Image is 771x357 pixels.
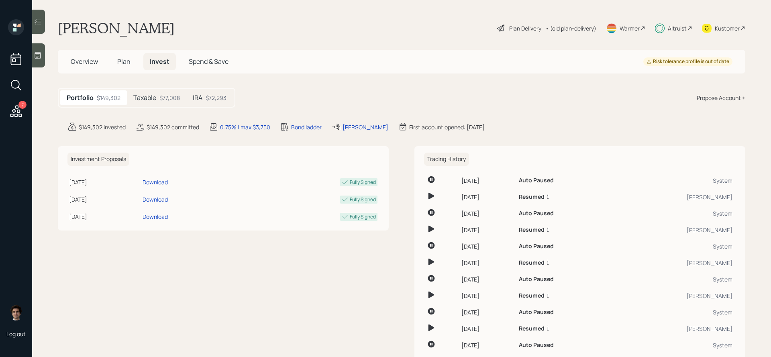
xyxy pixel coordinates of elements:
div: [DATE] [461,242,512,251]
div: [PERSON_NAME] [616,324,732,333]
div: [PERSON_NAME] [616,259,732,267]
div: [DATE] [69,195,139,204]
h6: Auto Paused [519,177,554,184]
div: System [616,275,732,284]
div: System [616,308,732,316]
div: [DATE] [461,341,512,349]
div: [DATE] [461,193,512,201]
div: Download [143,178,168,186]
div: $72,293 [206,94,226,102]
div: [DATE] [461,209,512,218]
div: Risk tolerance profile is out of date [647,58,729,65]
h6: Investment Proposals [67,153,129,166]
div: $149,302 [97,94,120,102]
div: $149,302 invested [79,123,126,131]
h6: Auto Paused [519,309,554,316]
div: • (old plan-delivery) [545,24,596,33]
h6: Auto Paused [519,210,554,217]
div: [PERSON_NAME] [616,226,732,234]
div: Fully Signed [350,196,376,203]
div: System [616,242,732,251]
div: [DATE] [461,275,512,284]
div: System [616,341,732,349]
div: [DATE] [461,308,512,316]
div: [PERSON_NAME] [616,292,732,300]
div: $77,008 [159,94,180,102]
h5: Taxable [133,94,156,102]
div: [DATE] [69,212,139,221]
div: 0.75% | max $3,750 [220,123,270,131]
h6: Resumed [519,226,545,233]
div: System [616,209,732,218]
img: harrison-schaefer-headshot-2.png [8,304,24,320]
div: Fully Signed [350,179,376,186]
h6: Resumed [519,292,545,299]
div: 7 [18,101,27,109]
div: Propose Account + [697,94,745,102]
div: Download [143,195,168,204]
h6: Auto Paused [519,342,554,349]
div: Kustomer [715,24,740,33]
h6: Resumed [519,325,545,332]
span: Spend & Save [189,57,228,66]
div: Plan Delivery [509,24,541,33]
h6: Resumed [519,259,545,266]
div: Log out [6,330,26,338]
h5: Portfolio [67,94,94,102]
div: Fully Signed [350,213,376,220]
h5: IRA [193,94,202,102]
span: Plan [117,57,131,66]
div: First account opened: [DATE] [409,123,485,131]
div: Warmer [620,24,640,33]
div: [PERSON_NAME] [343,123,388,131]
div: Download [143,212,168,221]
div: System [616,176,732,185]
span: Invest [150,57,169,66]
div: [DATE] [461,226,512,234]
div: $149,302 committed [147,123,199,131]
h1: [PERSON_NAME] [58,19,175,37]
div: [DATE] [461,259,512,267]
h6: Trading History [424,153,469,166]
h6: Auto Paused [519,276,554,283]
div: [DATE] [461,292,512,300]
h6: Resumed [519,194,545,200]
span: Overview [71,57,98,66]
div: [DATE] [69,178,139,186]
div: Bond ladder [291,123,322,131]
div: Altruist [668,24,687,33]
div: [DATE] [461,176,512,185]
h6: Auto Paused [519,243,554,250]
div: [DATE] [461,324,512,333]
div: [PERSON_NAME] [616,193,732,201]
